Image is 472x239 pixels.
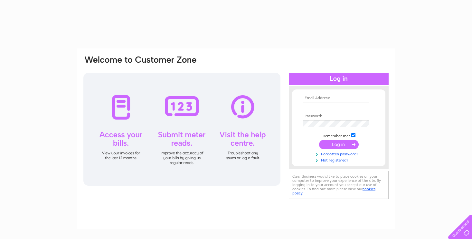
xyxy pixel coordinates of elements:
[303,151,376,157] a: Forgotten password?
[301,96,376,100] th: Email Address:
[292,187,375,195] a: cookies policy
[289,171,389,199] div: Clear Business would like to place cookies on your computer to improve your experience of the sit...
[303,157,376,163] a: Not registered?
[301,132,376,139] td: Remember me?
[319,140,359,149] input: Submit
[301,114,376,119] th: Password:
